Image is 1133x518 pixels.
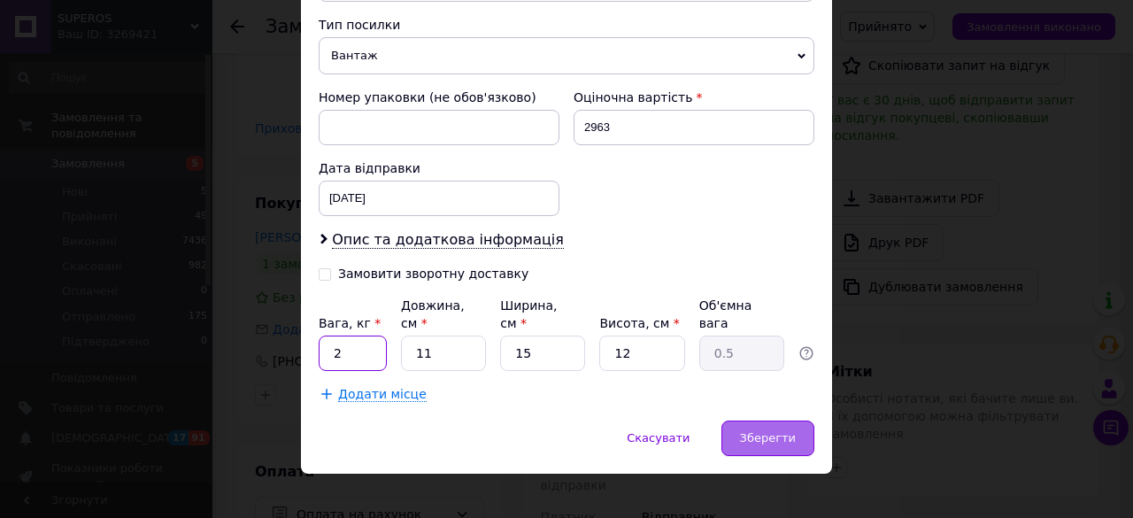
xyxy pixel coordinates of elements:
label: Ширина, см [500,298,557,330]
div: Об'ємна вага [699,297,784,332]
div: Дата відправки [319,159,559,177]
span: Вантаж [319,37,814,74]
span: Тип посилки [319,18,400,32]
span: Додати місце [338,387,427,402]
label: Довжина, см [401,298,465,330]
label: Вага, кг [319,316,381,330]
div: Оціночна вартість [574,89,814,106]
span: Скасувати [627,431,690,445]
div: Номер упаковки (не обов'язково) [319,89,559,106]
div: Замовити зворотну доставку [338,267,528,282]
span: Зберегти [740,431,796,445]
label: Висота, см [599,316,679,330]
span: Опис та додаткова інформація [332,231,564,249]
